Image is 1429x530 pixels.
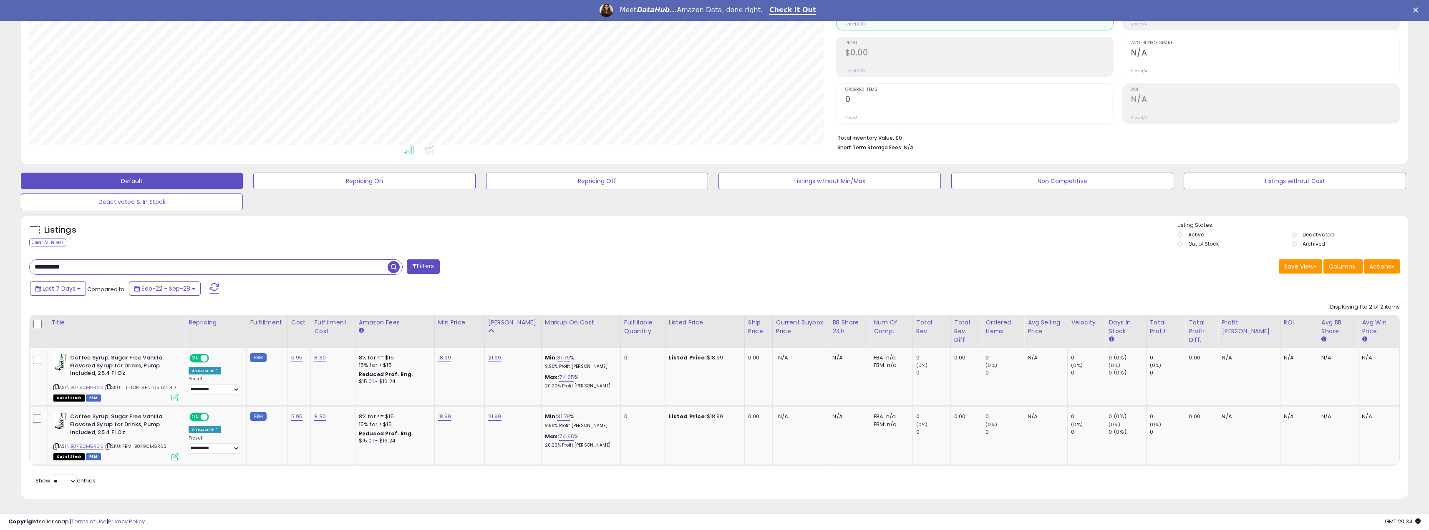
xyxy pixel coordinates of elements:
li: $0 [837,132,1394,142]
div: 8% for <= $15 [359,354,428,362]
div: % [545,374,614,389]
small: Amazon Fees. [359,327,364,334]
div: 0.00 [1189,413,1212,420]
p: 9.96% Profit [PERSON_NAME] [545,364,614,369]
small: Prev: N/A [1131,115,1147,120]
div: Velocity [1071,318,1101,327]
img: 41HD67i7SxL._SL40_.jpg [53,413,68,430]
div: Avg Win Price [1362,318,1396,336]
div: N/A [1321,354,1352,362]
a: 31.79 [557,354,570,362]
div: Ship Price [748,318,769,336]
p: 20.20% Profit [PERSON_NAME] [545,442,614,448]
small: Avg Win Price. [1362,336,1367,343]
div: Amazon AI * [189,426,221,433]
a: 5.95 [291,412,303,421]
span: FBM [86,394,101,402]
div: Fulfillment [250,318,284,327]
div: Avg BB Share [1321,318,1355,336]
small: Prev: $0.00 [845,68,865,73]
div: 0.00 [954,413,975,420]
span: N/A [778,412,788,420]
div: N/A [1222,354,1273,362]
small: FBM [250,353,266,362]
div: 0 [1150,413,1185,420]
a: B0F9CMGR6S [71,384,103,391]
div: Total Rev. Diff. [954,318,978,344]
button: Default [21,173,243,189]
button: Save View [1279,259,1322,274]
div: 0.00 [1189,354,1212,362]
label: Active [1188,231,1204,238]
h2: 0 [845,95,1114,106]
div: 0 [624,413,659,420]
div: Total Profit [1150,318,1182,336]
small: Days In Stock. [1109,336,1114,343]
button: Last 7 Days [30,281,86,296]
div: Days In Stock [1109,318,1142,336]
div: 0 [624,354,659,362]
span: OFF [208,414,221,421]
div: $18.99 [669,354,738,362]
button: Listings without Min/Max [718,173,940,189]
div: Preset: [189,435,240,454]
div: Repricing [189,318,243,327]
h2: N/A [1131,95,1399,106]
div: Total Profit Diff. [1189,318,1215,344]
small: (0%) [1071,421,1083,428]
span: | SKU: LIT-TOR-VEN-05152-RD [104,384,176,391]
div: 0 [985,428,1024,436]
div: 0 [916,413,950,420]
div: ASIN: [53,413,179,459]
a: B0F9CMGR6S [71,443,103,450]
a: 18.99 [438,412,451,421]
small: Avg BB Share. [1321,336,1326,343]
div: N/A [1284,354,1311,362]
small: (0%) [1071,362,1083,369]
span: Avg. Buybox Share [1131,41,1399,45]
div: Preset: [189,376,240,395]
span: Ordered Items [845,88,1114,92]
div: Amazon AI * [189,367,221,374]
div: 0 [1150,428,1185,436]
small: Prev: N/A [1131,22,1147,27]
div: 0 [916,428,950,436]
button: Sep-22 - Sep-28 [129,281,201,296]
label: Deactivated [1303,231,1334,238]
button: Deactivated & In Stock [21,193,243,210]
span: All listings that are currently out of stock and unavailable for purchase on Amazon [53,394,85,402]
div: Amazon Fees [359,318,431,327]
p: Listing States: [1177,221,1408,229]
div: Ordered Items [985,318,1021,336]
b: Min: [545,354,557,362]
div: $15.01 - $16.24 [359,437,428,445]
div: 0 [916,354,950,362]
img: 41HD67i7SxL._SL40_.jpg [53,354,68,371]
span: | SKU: FBM-B0F9CMGR6S [104,443,167,450]
strong: Copyright [8,517,39,525]
div: 0 [985,413,1024,420]
a: 5.95 [291,354,303,362]
b: Listed Price: [669,412,707,420]
div: Avg Selling Price [1028,318,1064,336]
a: Terms of Use [71,517,107,525]
h5: Listings [44,224,76,236]
img: Profile image for Georgie [600,4,613,17]
h2: N/A [1131,48,1399,59]
b: Min: [545,412,557,420]
span: Last 7 Days [43,284,76,293]
div: N/A [1362,354,1393,362]
label: Archived [1303,240,1325,247]
div: Meet Amazon Data, done right. [620,6,763,14]
button: Filters [407,259,439,274]
button: Non Competitive [951,173,1173,189]
div: N/A [1284,413,1311,420]
button: Repricing On [253,173,475,189]
a: 74.65 [559,432,574,441]
div: seller snap | | [8,518,145,526]
a: 21.99 [488,354,502,362]
div: Listed Price [669,318,741,327]
div: BB Share 24h. [832,318,867,336]
div: FBA: n/a [874,413,906,420]
div: 0 [1150,369,1185,377]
